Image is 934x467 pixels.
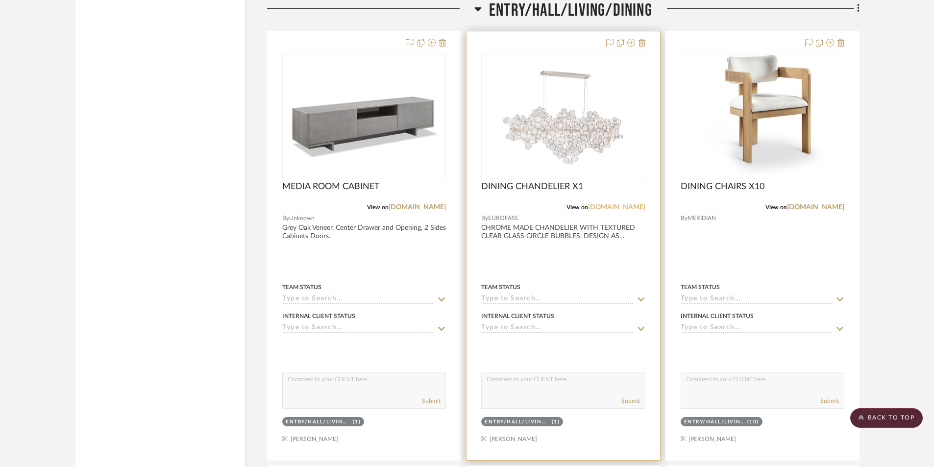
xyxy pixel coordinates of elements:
input: Type to Search… [481,295,633,304]
span: View on [765,204,787,210]
span: MERIDIAN [688,214,716,223]
input: Type to Search… [282,295,434,304]
a: [DOMAIN_NAME] [787,204,844,211]
a: [DOMAIN_NAME] [588,204,645,211]
div: (1) [353,418,361,426]
img: DINING CHAIRS X10 [700,55,825,177]
span: By [282,214,289,223]
input: Type to Search… [681,295,833,304]
div: Internal Client Status [481,312,554,320]
span: DINING CHANDELIER X1 [481,181,583,192]
span: By [681,214,688,223]
input: Type to Search… [681,324,833,333]
span: Unknown [289,214,315,223]
button: Submit [820,396,839,405]
img: MEDIA ROOM CABINET [283,58,445,174]
scroll-to-top-button: BACK TO TOP [850,408,923,428]
div: ENTRY/HALL/LIVING/DINING [684,418,745,426]
div: Internal Client Status [681,312,754,320]
button: Submit [422,396,441,405]
div: Team Status [481,283,520,292]
div: ENTRY/HALL/LIVING/DINING [286,418,350,426]
div: Internal Client Status [282,312,355,320]
span: DINING CHAIRS X10 [681,181,764,192]
input: Type to Search… [481,324,633,333]
a: [DOMAIN_NAME] [389,204,446,211]
span: EUROFASE [488,214,518,223]
div: Team Status [282,283,321,292]
div: (10) [747,418,759,426]
div: Team Status [681,283,720,292]
button: Submit [621,396,640,405]
img: DINING CHANDELIER X1 [502,55,624,177]
span: View on [566,204,588,210]
div: ENTRY/HALL/LIVING/DINING [485,418,549,426]
div: (1) [552,418,560,426]
span: By [481,214,488,223]
span: View on [367,204,389,210]
span: MEDIA ROOM CABINET [282,181,380,192]
input: Type to Search… [282,324,434,333]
